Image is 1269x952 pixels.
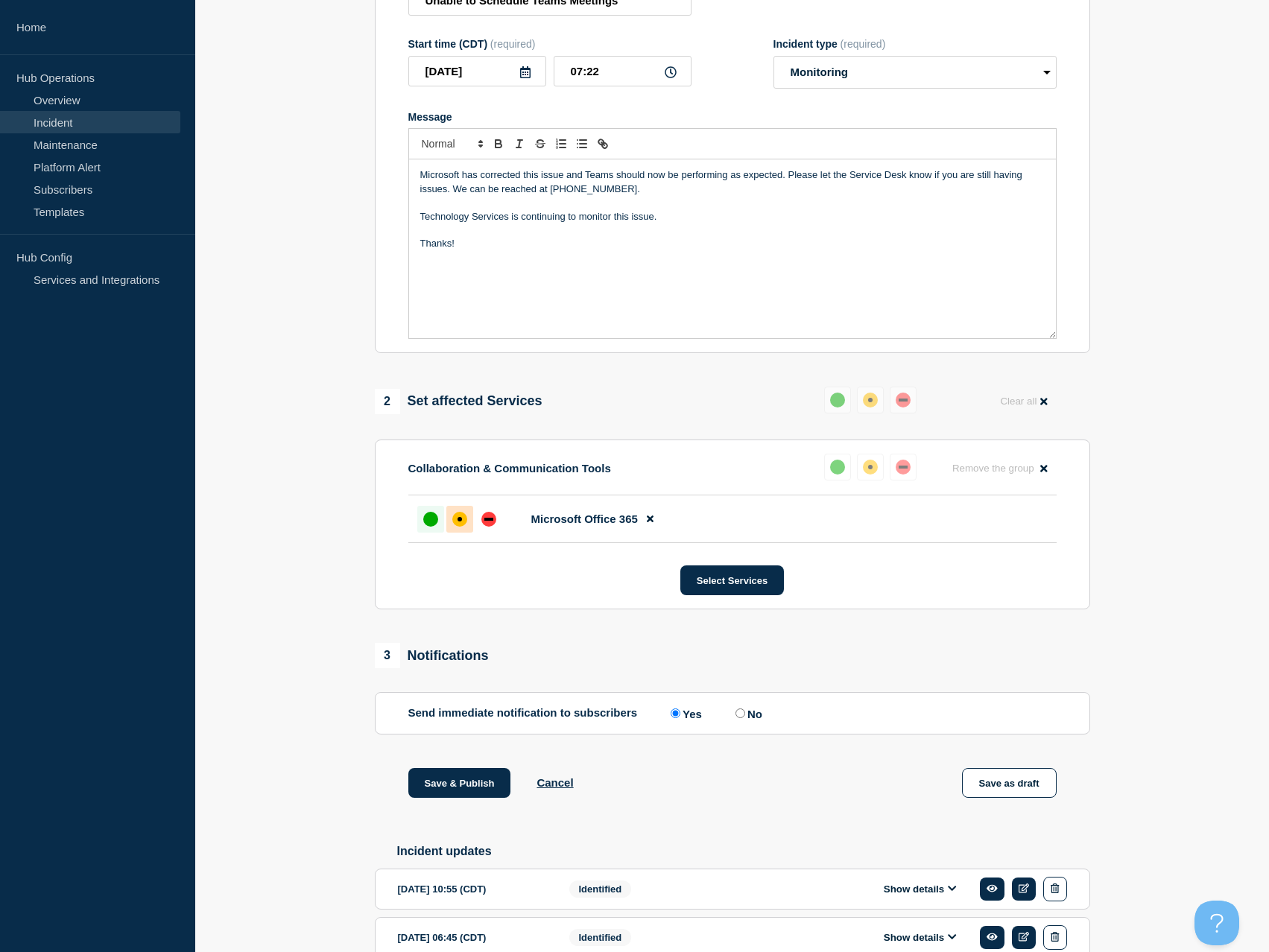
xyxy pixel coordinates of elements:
div: down [896,460,911,475]
div: down [481,512,496,527]
input: YYYY-MM-DD [408,56,546,86]
input: No [735,708,745,718]
span: Font size [415,135,488,153]
div: Message [408,111,1057,123]
p: Send immediate notification to subscribers [408,706,638,720]
p: Technology Services is continuing to monitor this issue. [420,210,1045,223]
div: up [423,512,438,527]
span: (required) [490,38,536,50]
button: affected [857,387,884,413]
span: Identified [569,929,632,946]
input: Yes [671,708,680,718]
span: 2 [375,389,400,414]
iframe: Help Scout Beacon - Open [1194,901,1239,945]
button: Toggle bold text [488,135,509,153]
button: Save as draft [962,768,1057,798]
div: affected [863,460,878,475]
button: down [890,454,917,480]
button: Show details [879,931,961,944]
div: Incident type [773,38,1057,50]
p: Collaboration & Communication Tools [408,462,611,475]
button: Toggle italic text [509,135,530,153]
div: [DATE] 10:55 (CDT) [398,877,547,901]
div: Set affected Services [375,389,542,414]
label: Yes [667,706,702,720]
span: (required) [841,38,886,50]
button: Clear all [991,387,1056,416]
div: Start time (CDT) [408,38,692,50]
div: affected [863,393,878,407]
p: Thanks! [420,237,1045,250]
button: Toggle strikethrough text [530,135,551,153]
button: Toggle ordered list [551,135,572,153]
span: Identified [569,880,632,898]
button: Select Services [680,565,784,595]
div: Message [409,159,1056,338]
div: Notifications [375,643,489,668]
button: Toggle bulleted list [572,135,592,153]
button: affected [857,454,884,480]
button: Toggle link [592,135,613,153]
span: Microsoft Office 365 [531,513,638,525]
p: Microsoft has corrected this issue and Teams should now be performing as expected. Please let the... [420,168,1045,196]
div: affected [452,512,467,527]
div: up [830,460,845,475]
div: down [896,393,911,407]
div: Send immediate notification to subscribers [408,706,1057,720]
div: up [830,393,845,407]
button: Cancel [537,776,573,789]
button: Save & Publish [408,768,511,798]
input: HH:MM [554,56,692,86]
div: [DATE] 06:45 (CDT) [398,925,547,950]
h2: Incident updates [397,845,1090,858]
label: No [732,706,762,720]
button: Remove the group [943,454,1057,483]
button: up [824,454,851,480]
select: Incident type [773,56,1057,89]
span: Remove the group [952,463,1034,474]
button: down [890,387,917,413]
button: Show details [879,883,961,895]
span: 3 [375,643,400,668]
button: up [824,387,851,413]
